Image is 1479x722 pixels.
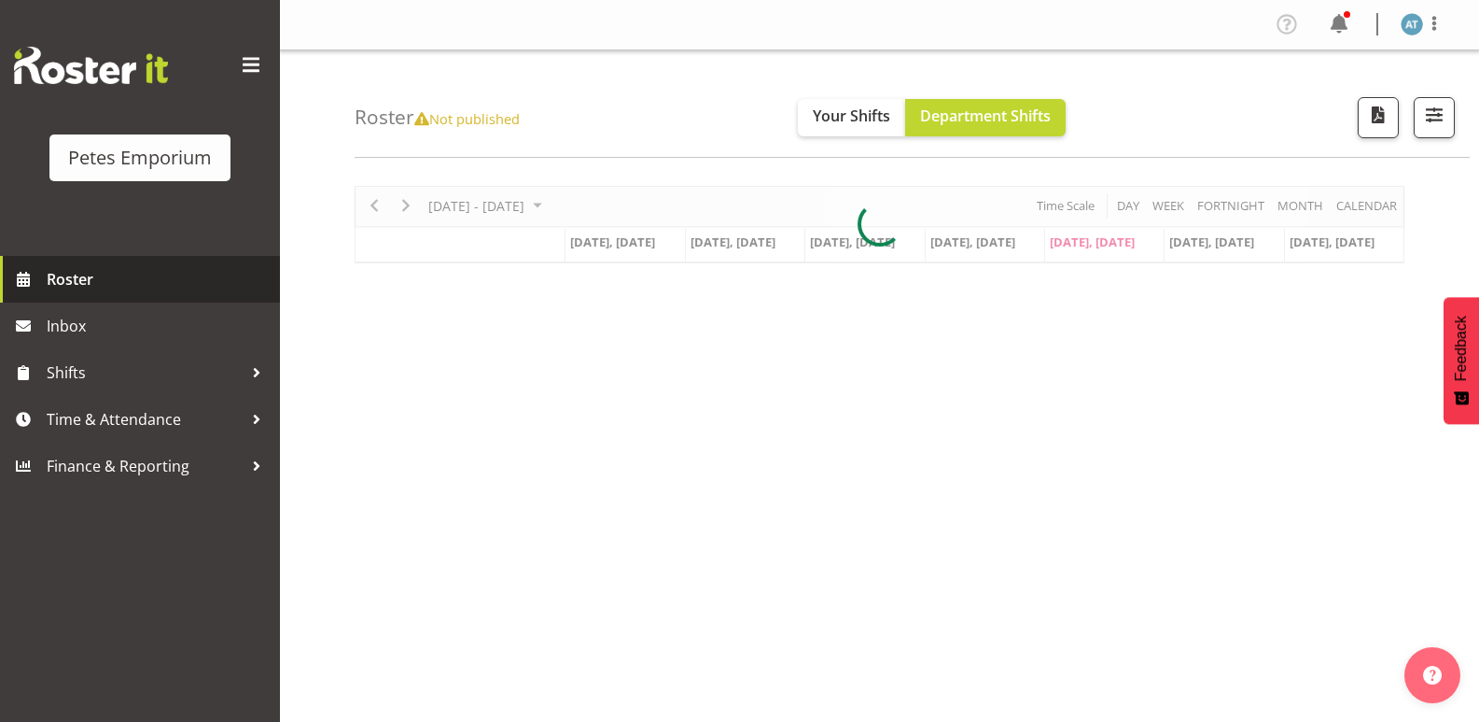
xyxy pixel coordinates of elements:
[68,144,212,172] div: Petes Emporium
[798,99,905,136] button: Your Shifts
[14,47,168,84] img: Rosterit website logo
[47,312,271,340] span: Inbox
[414,109,520,128] span: Not published
[355,106,520,128] h4: Roster
[813,106,890,126] span: Your Shifts
[1414,97,1455,138] button: Filter Shifts
[1401,13,1423,35] img: alex-micheal-taniwha5364.jpg
[47,452,243,480] span: Finance & Reporting
[1453,316,1470,381] span: Feedback
[47,405,243,433] span: Time & Attendance
[47,359,243,387] span: Shifts
[47,265,271,293] span: Roster
[905,99,1066,136] button: Department Shifts
[1358,97,1399,138] button: Download a PDF of the roster according to the set date range.
[1423,666,1442,685] img: help-xxl-2.png
[920,106,1051,126] span: Department Shifts
[1444,297,1479,424] button: Feedback - Show survey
